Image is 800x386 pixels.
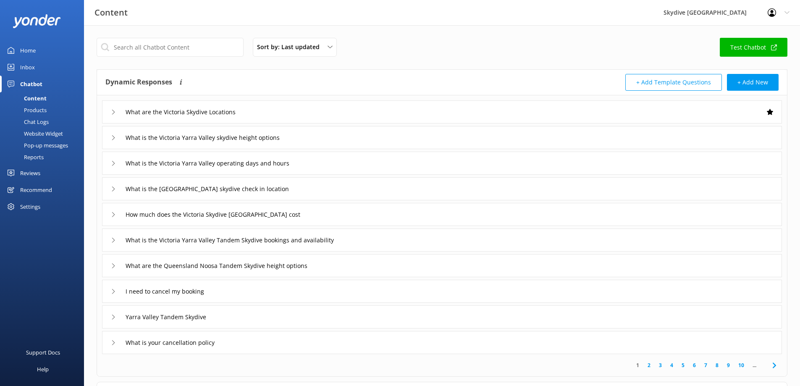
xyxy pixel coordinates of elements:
[700,361,711,369] a: 7
[720,38,787,57] a: Test Chatbot
[26,344,60,361] div: Support Docs
[5,139,68,151] div: Pop-up messages
[5,116,84,128] a: Chat Logs
[37,361,49,378] div: Help
[711,361,723,369] a: 8
[20,59,35,76] div: Inbox
[5,116,49,128] div: Chat Logs
[13,14,61,28] img: yonder-white-logo.png
[105,74,172,91] h4: Dynamic Responses
[5,92,47,104] div: Content
[20,165,40,181] div: Reviews
[734,361,748,369] a: 10
[5,104,84,116] a: Products
[20,42,36,59] div: Home
[689,361,700,369] a: 6
[5,128,84,139] a: Website Widget
[5,139,84,151] a: Pop-up messages
[643,361,655,369] a: 2
[625,74,722,91] button: + Add Template Questions
[5,92,84,104] a: Content
[20,76,42,92] div: Chatbot
[655,361,666,369] a: 3
[20,198,40,215] div: Settings
[97,38,244,57] input: Search all Chatbot Content
[727,74,779,91] button: + Add New
[677,361,689,369] a: 5
[748,361,761,369] span: ...
[632,361,643,369] a: 1
[723,361,734,369] a: 9
[20,181,52,198] div: Recommend
[94,6,128,19] h3: Content
[5,151,84,163] a: Reports
[5,104,47,116] div: Products
[5,128,63,139] div: Website Widget
[5,151,44,163] div: Reports
[666,361,677,369] a: 4
[257,42,325,52] span: Sort by: Last updated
